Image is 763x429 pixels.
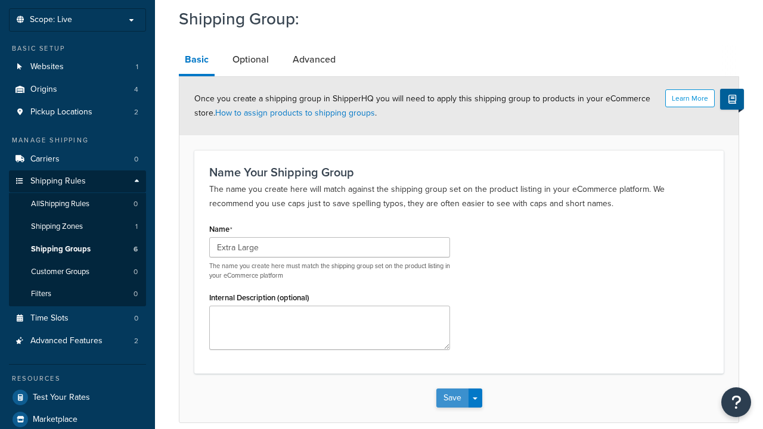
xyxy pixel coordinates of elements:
[215,107,375,119] a: How to assign products to shipping groups
[30,336,103,346] span: Advanced Features
[33,393,90,403] span: Test Your Rates
[134,313,138,324] span: 0
[209,293,309,302] label: Internal Description (optional)
[33,415,77,425] span: Marketplace
[31,244,91,254] span: Shipping Groups
[9,374,146,384] div: Resources
[134,154,138,164] span: 0
[227,45,275,74] a: Optional
[9,101,146,123] a: Pickup Locations2
[30,85,57,95] span: Origins
[9,216,146,238] a: Shipping Zones1
[9,238,146,260] a: Shipping Groups6
[9,170,146,192] a: Shipping Rules
[134,199,138,209] span: 0
[134,85,138,95] span: 4
[9,56,146,78] a: Websites1
[9,148,146,170] li: Carriers
[9,216,146,238] li: Shipping Zones
[9,330,146,352] a: Advanced Features2
[9,261,146,283] li: Customer Groups
[31,222,83,232] span: Shipping Zones
[179,7,724,30] h1: Shipping Group:
[9,330,146,352] li: Advanced Features
[9,43,146,54] div: Basic Setup
[9,387,146,408] a: Test Your Rates
[9,193,146,215] a: AllShipping Rules0
[9,261,146,283] a: Customer Groups0
[287,45,342,74] a: Advanced
[209,225,232,234] label: Name
[9,283,146,305] li: Filters
[9,79,146,101] a: Origins4
[720,89,744,110] button: Show Help Docs
[135,222,138,232] span: 1
[9,307,146,329] li: Time Slots
[136,62,138,72] span: 1
[9,148,146,170] a: Carriers0
[665,89,715,107] button: Learn More
[9,238,146,260] li: Shipping Groups
[9,307,146,329] a: Time Slots0
[134,289,138,299] span: 0
[31,267,89,277] span: Customer Groups
[179,45,215,76] a: Basic
[31,289,51,299] span: Filters
[30,313,69,324] span: Time Slots
[134,244,138,254] span: 6
[721,387,751,417] button: Open Resource Center
[31,199,89,209] span: All Shipping Rules
[9,135,146,145] div: Manage Shipping
[134,336,138,346] span: 2
[9,79,146,101] li: Origins
[30,176,86,186] span: Shipping Rules
[194,92,650,119] span: Once you create a shipping group in ShipperHQ you will need to apply this shipping group to produ...
[209,166,709,179] h3: Name Your Shipping Group
[30,154,60,164] span: Carriers
[30,62,64,72] span: Websites
[9,101,146,123] li: Pickup Locations
[209,262,450,280] p: The name you create here must match the shipping group set on the product listing in your eCommer...
[9,56,146,78] li: Websites
[30,15,72,25] span: Scope: Live
[134,107,138,117] span: 2
[436,388,469,408] button: Save
[9,170,146,306] li: Shipping Rules
[30,107,92,117] span: Pickup Locations
[9,283,146,305] a: Filters0
[134,267,138,277] span: 0
[209,182,709,211] p: The name you create here will match against the shipping group set on the product listing in your...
